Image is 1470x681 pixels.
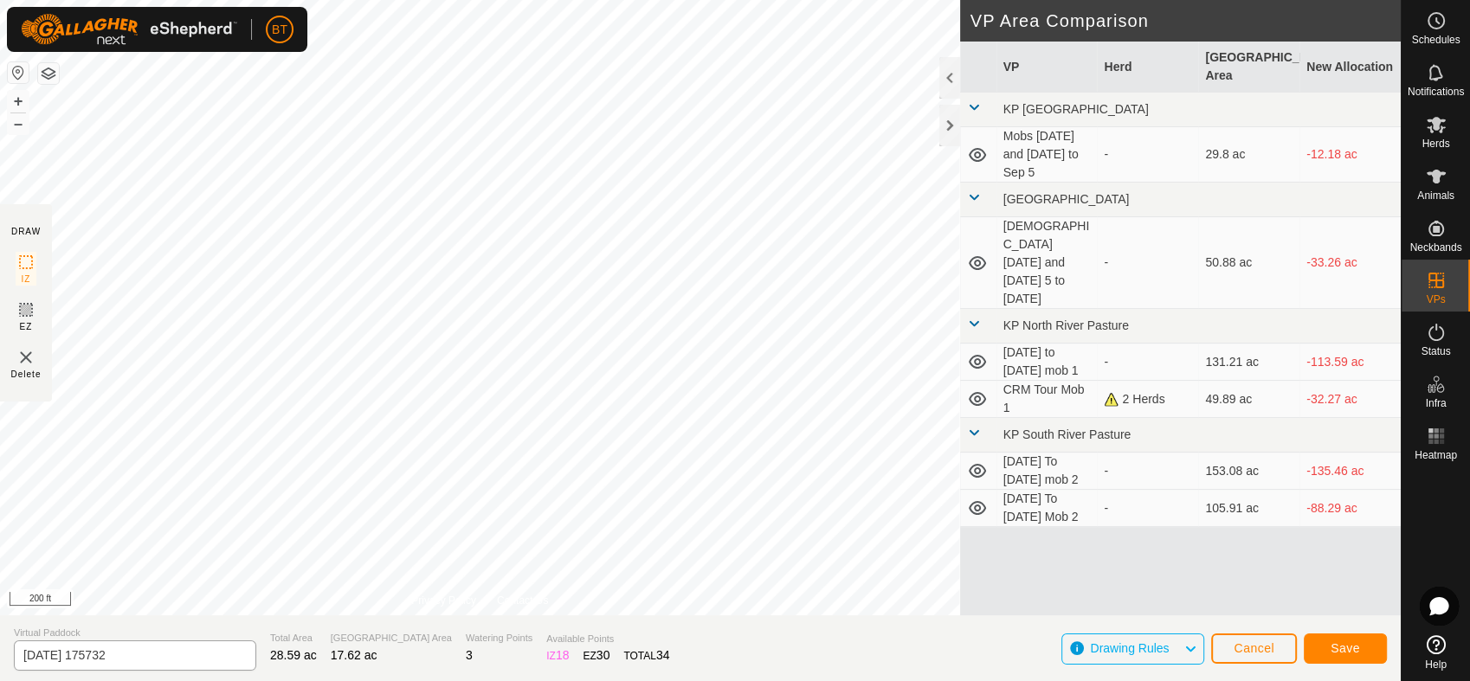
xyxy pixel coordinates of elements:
[1421,346,1450,357] span: Status
[11,225,41,238] div: DRAW
[270,631,317,646] span: Total Area
[1198,381,1299,418] td: 49.89 ac
[1299,344,1401,381] td: -113.59 ac
[1003,102,1149,116] span: KP [GEOGRAPHIC_DATA]
[1104,390,1191,408] div: 2 Herds
[20,320,33,333] span: EZ
[583,646,609,665] div: EZ
[272,21,287,39] span: BT
[497,593,548,608] a: Contact Us
[331,631,452,646] span: [GEOGRAPHIC_DATA] Area
[1090,641,1169,655] span: Drawing Rules
[996,381,1098,418] td: CRM Tour Mob 1
[11,368,42,381] span: Delete
[1003,318,1129,332] span: KP North River Pasture
[1104,499,1191,517] div: -
[1408,87,1464,97] span: Notifications
[1425,398,1446,408] span: Infra
[22,273,31,286] span: IZ
[1299,490,1401,527] td: -88.29 ac
[411,593,476,608] a: Privacy Policy
[1104,462,1191,480] div: -
[1331,641,1360,655] span: Save
[556,648,570,662] span: 18
[1299,217,1401,309] td: -33.26 ac
[21,14,237,45] img: Gallagher Logo
[1409,242,1461,253] span: Neckbands
[1003,427,1132,441] span: KP South River Pasture
[996,453,1098,490] td: [DATE] To [DATE] mob 2
[1299,453,1401,490] td: -135.46 ac
[1104,254,1191,272] div: -
[270,648,317,662] span: 28.59 ac
[14,626,256,640] span: Virtual Paddock
[996,344,1098,381] td: [DATE] to [DATE] mob 1
[1198,42,1299,93] th: [GEOGRAPHIC_DATA] Area
[996,127,1098,183] td: Mobs [DATE] and [DATE] to Sep 5
[1211,633,1297,664] button: Cancel
[1417,190,1454,201] span: Animals
[1104,145,1191,164] div: -
[1198,344,1299,381] td: 131.21 ac
[8,62,29,83] button: Reset Map
[1198,217,1299,309] td: 50.88 ac
[1415,450,1457,460] span: Heatmap
[1426,294,1445,305] span: VPs
[8,113,29,134] button: –
[996,217,1098,309] td: [DEMOGRAPHIC_DATA] [DATE] and [DATE] 5 to [DATE]
[1003,192,1130,206] span: [GEOGRAPHIC_DATA]
[596,648,610,662] span: 30
[970,10,1401,31] h2: VP Area Comparison
[1104,353,1191,371] div: -
[623,646,669,665] div: TOTAL
[996,42,1098,93] th: VP
[996,490,1098,527] td: [DATE] To [DATE] Mob 2
[656,648,670,662] span: 34
[1411,35,1460,45] span: Schedules
[1234,641,1274,655] span: Cancel
[1299,127,1401,183] td: -12.18 ac
[1422,138,1449,149] span: Herds
[1304,633,1387,664] button: Save
[38,63,59,84] button: Map Layers
[1402,628,1470,677] a: Help
[466,631,532,646] span: Watering Points
[1198,490,1299,527] td: 105.91 ac
[546,646,569,665] div: IZ
[331,648,377,662] span: 17.62 ac
[1425,659,1447,670] span: Help
[1198,127,1299,183] td: 29.8 ac
[1299,42,1401,93] th: New Allocation
[8,91,29,112] button: +
[1198,453,1299,490] td: 153.08 ac
[466,648,473,662] span: 3
[1097,42,1198,93] th: Herd
[1299,381,1401,418] td: -32.27 ac
[546,632,669,646] span: Available Points
[16,347,36,368] img: VP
